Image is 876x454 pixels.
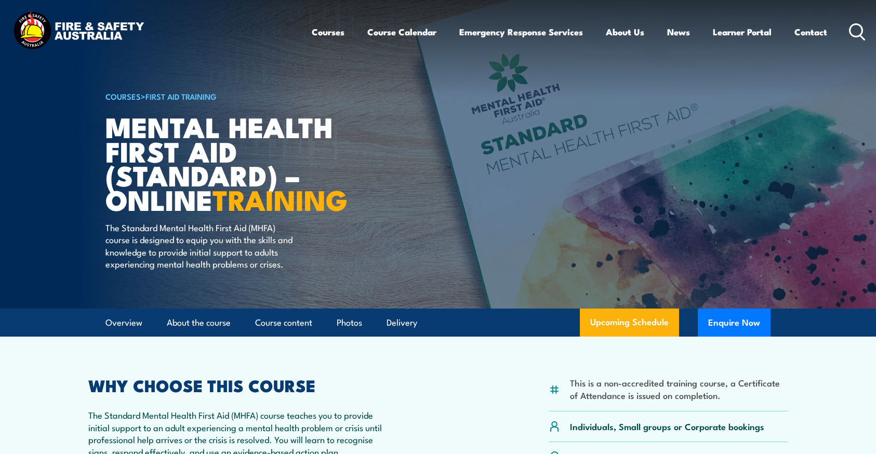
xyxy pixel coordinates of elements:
[105,90,362,102] h6: >
[105,309,142,337] a: Overview
[105,90,141,102] a: COURSES
[105,114,362,211] h1: Mental Health First Aid (Standard) – Online
[367,18,436,46] a: Course Calendar
[213,177,348,220] strong: TRAINING
[570,377,788,401] li: This is a non-accredited training course, a Certificate of Attendance is issued on completion.
[698,309,771,337] button: Enquire Now
[667,18,690,46] a: News
[255,309,312,337] a: Course content
[337,309,362,337] a: Photos
[387,309,417,337] a: Delivery
[570,420,764,432] p: Individuals, Small groups or Corporate bookings
[459,18,583,46] a: Emergency Response Services
[312,18,344,46] a: Courses
[713,18,772,46] a: Learner Portal
[145,90,217,102] a: First Aid Training
[794,18,827,46] a: Contact
[580,309,679,337] a: Upcoming Schedule
[606,18,644,46] a: About Us
[167,309,231,337] a: About the course
[88,378,392,392] h2: WHY CHOOSE THIS COURSE
[105,221,295,270] p: The Standard Mental Health First Aid (MHFA) course is designed to equip you with the skills and k...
